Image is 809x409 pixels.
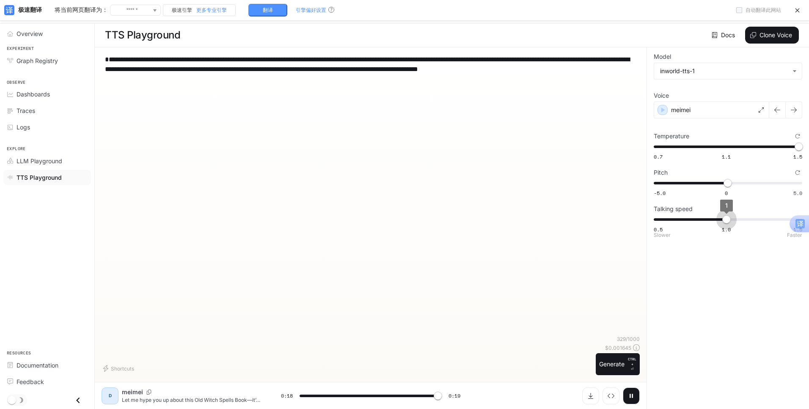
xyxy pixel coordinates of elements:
[3,103,91,118] a: Traces
[17,106,35,115] span: Traces
[3,358,91,373] a: Documentation
[3,170,91,185] a: TTS Playground
[596,353,640,375] button: GenerateCTRL +⏎
[281,392,293,400] span: 0:18
[722,226,731,233] span: 1.0
[793,189,802,197] span: 5.0
[105,27,180,44] h1: TTS Playground
[654,189,666,197] span: -5.0
[654,233,671,238] p: Slower
[787,233,802,238] p: Faster
[17,156,62,165] span: LLM Playground
[17,173,62,182] span: TTS Playground
[654,226,663,233] span: 0.5
[793,132,802,141] button: Reset to default
[17,361,58,370] span: Documentation
[617,335,640,343] p: 329 / 1000
[654,206,693,212] p: Talking speed
[722,153,731,160] span: 1.1
[671,106,691,114] p: meimei
[17,90,50,99] span: Dashboards
[17,29,43,38] span: Overview
[122,396,261,404] p: Let me hype you up about this Old Witch Spells Book—it’s low-key mind-blowing! No author name, no...
[3,26,91,41] a: Overview
[3,154,91,168] a: LLM Playground
[745,27,799,44] button: Clone Voice
[449,392,460,400] span: 0:19
[654,63,802,79] div: inworld-tts-1
[654,153,663,160] span: 0.7
[628,357,636,367] p: CTRL +
[793,168,802,177] button: Reset to default
[17,377,44,386] span: Feedback
[654,93,669,99] p: Voice
[628,357,636,372] p: ⏎
[3,374,91,389] a: Feedback
[654,54,671,60] p: Model
[69,392,88,409] button: Close drawer
[605,344,631,351] p: $ 0.001645
[3,87,91,102] a: Dashboards
[654,170,668,176] p: Pitch
[654,133,689,139] p: Temperature
[582,387,599,404] button: Download audio
[17,56,58,65] span: Graph Registry
[603,387,619,404] button: Inspect
[793,153,802,160] span: 1.5
[122,388,143,396] p: meimei
[3,53,91,68] a: Graph Registry
[725,202,728,209] span: 1
[102,362,138,375] button: Shortcuts
[143,390,155,395] button: Copy Voice ID
[17,123,30,132] span: Logs
[725,189,728,197] span: 0
[3,120,91,135] a: Logs
[8,395,16,404] span: Dark mode toggle
[710,27,738,44] a: Docs
[103,389,117,403] div: D
[660,67,788,75] div: inworld-tts-1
